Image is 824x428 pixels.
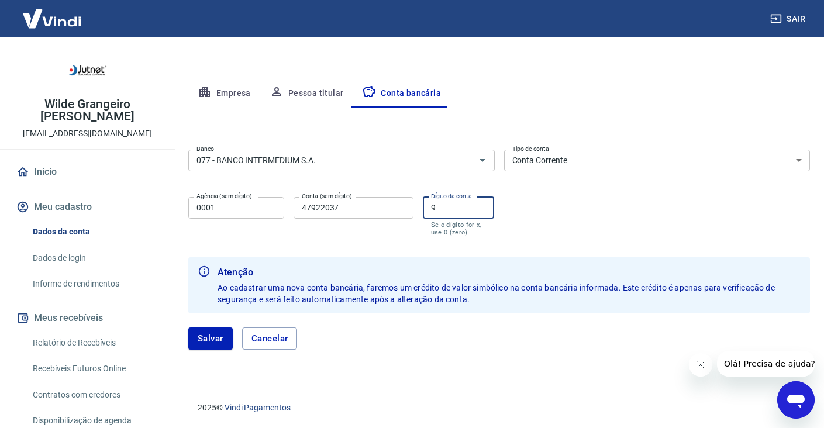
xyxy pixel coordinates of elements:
span: Olá! Precisa de ajuda? [7,8,98,18]
a: Contratos com credores [28,383,161,407]
label: Tipo de conta [512,144,549,153]
iframe: Mensagem da empresa [717,351,815,377]
button: Sair [768,8,810,30]
p: Wilde Grangeiro [PERSON_NAME] [9,98,166,123]
label: Conta (sem dígito) [302,192,352,201]
button: Meus recebíveis [14,305,161,331]
b: Atenção [218,265,801,279]
button: Pessoa titular [260,80,353,108]
p: [EMAIL_ADDRESS][DOMAIN_NAME] [23,127,152,140]
iframe: Fechar mensagem [689,353,712,377]
p: Se o dígito for x, use 0 (zero) [431,221,487,236]
a: Informe de rendimentos [28,272,161,296]
iframe: Botão para abrir a janela de mensagens [777,381,815,419]
button: Conta bancária [353,80,450,108]
p: 2025 © [198,402,796,414]
button: Meu cadastro [14,194,161,220]
label: Dígito da conta [431,192,472,201]
span: Ao cadastrar uma nova conta bancária, faremos um crédito de valor simbólico na conta bancária inf... [218,283,777,304]
label: Agência (sem dígito) [196,192,252,201]
label: Banco [196,144,214,153]
img: Vindi [14,1,90,36]
a: Recebíveis Futuros Online [28,357,161,381]
a: Dados da conta [28,220,161,244]
a: Vindi Pagamentos [225,403,291,412]
a: Dados de login [28,246,161,270]
img: bf555e13-4061-4714-92e9-d3627c495133.jpeg [64,47,111,94]
button: Cancelar [242,327,298,350]
button: Empresa [188,80,260,108]
a: Início [14,159,161,185]
button: Salvar [188,327,233,350]
button: Abrir [474,152,491,168]
a: Relatório de Recebíveis [28,331,161,355]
